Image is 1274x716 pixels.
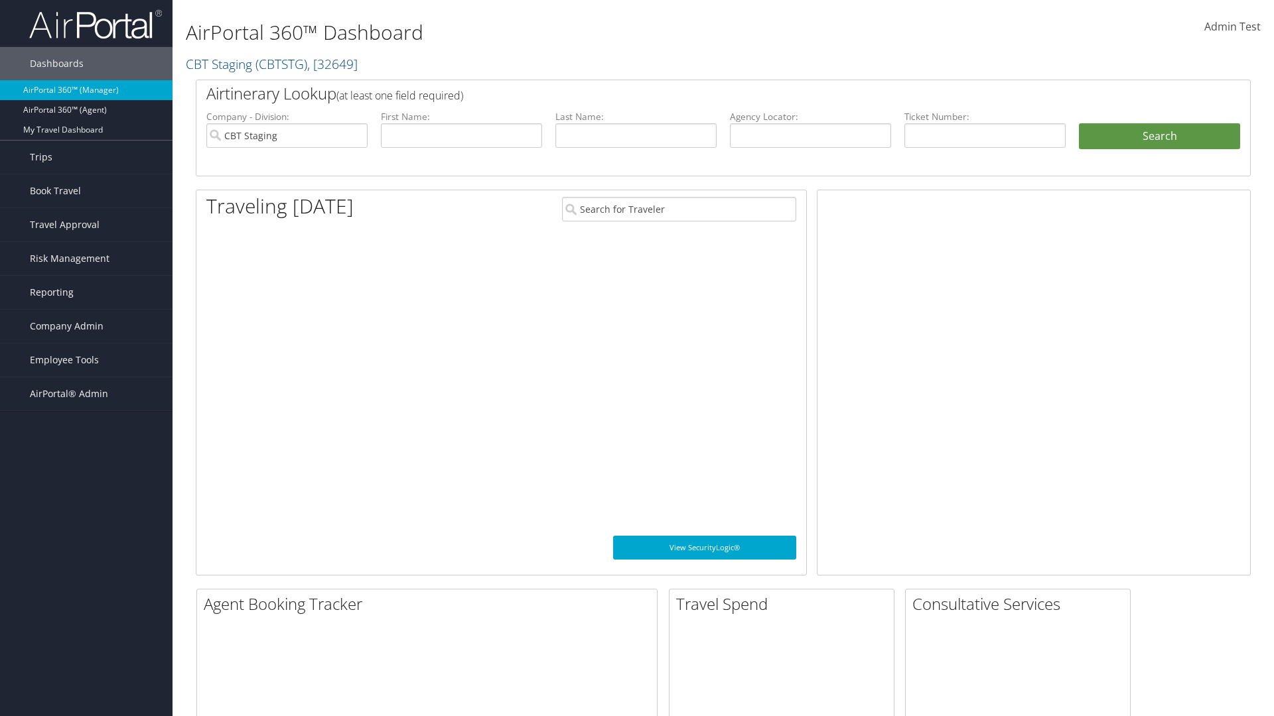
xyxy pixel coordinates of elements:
span: Book Travel [30,174,81,208]
a: View SecurityLogic® [613,536,796,560]
label: Agency Locator: [730,110,891,123]
h2: Airtinerary Lookup [206,82,1153,105]
a: Admin Test [1204,7,1261,48]
button: Search [1079,123,1240,150]
h2: Agent Booking Tracker [204,593,657,615]
span: Admin Test [1204,19,1261,34]
input: Search for Traveler [562,197,796,221]
span: Employee Tools [30,343,99,377]
span: Dashboards [30,47,84,80]
img: airportal-logo.png [29,9,162,40]
span: ( CBTSTG ) [255,55,307,73]
label: First Name: [381,110,542,123]
span: Company Admin [30,310,104,343]
span: AirPortal® Admin [30,377,108,410]
h1: AirPortal 360™ Dashboard [186,19,902,46]
span: , [ 32649 ] [307,55,358,73]
h2: Consultative Services [912,593,1130,615]
span: (at least one field required) [336,88,463,103]
span: Reporting [30,276,74,309]
h2: Travel Spend [676,593,894,615]
label: Last Name: [555,110,717,123]
span: Trips [30,141,52,174]
h1: Traveling [DATE] [206,192,354,220]
label: Ticket Number: [904,110,1066,123]
label: Company - Division: [206,110,368,123]
a: CBT Staging [186,55,358,73]
span: Travel Approval [30,208,100,241]
span: Risk Management [30,242,109,275]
